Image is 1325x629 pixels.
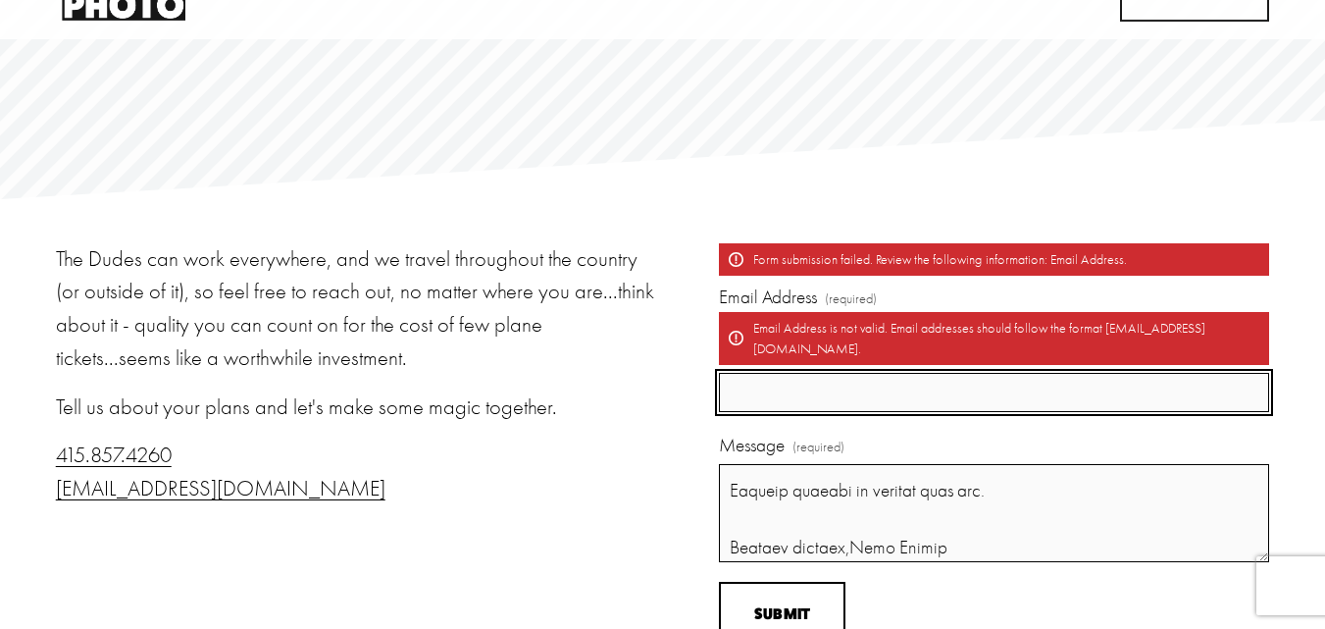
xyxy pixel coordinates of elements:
span: Message [719,432,785,460]
span: Email Address [719,284,817,312]
span: Submit [754,604,811,623]
p: Email Address is not valid. Email addresses should follow the format [EMAIL_ADDRESS][DOMAIN_NAME]. [719,312,1269,365]
p: The Dudes can work everywhere, and we travel throughout the country (or outside of it), so feel f... [56,243,657,376]
p: Form submission failed. Review the following information: Email Address. [719,243,1269,276]
span: (required) [825,288,877,310]
span: (required) [792,437,844,458]
textarea: Lor ipsum, D sita con adi elits doei. T inc utlabore etdo magnaal eni adm ven quis n exer ullamc ... [719,464,1269,562]
a: [EMAIL_ADDRESS][DOMAIN_NAME] [56,476,385,501]
p: Tell us about your plans and let's make some magic together. [56,392,657,425]
a: 415.857.4260 [56,443,172,468]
